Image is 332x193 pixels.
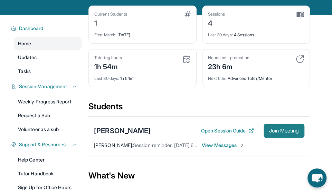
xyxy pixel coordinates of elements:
img: card [182,55,191,63]
div: 1 [94,17,127,28]
button: Session Management [16,83,77,90]
span: Session reminder: [DATE] 6:30 PM [133,142,209,148]
span: Next title : [208,76,227,81]
a: Updates [14,51,82,64]
span: View Messages [202,142,245,149]
div: [DATE] [94,28,191,38]
a: Help Center [14,154,82,166]
span: Dashboard [19,25,44,32]
img: card [296,11,304,18]
a: Weekly Progress Report [14,95,82,108]
div: [PERSON_NAME] [94,126,151,136]
button: Support & Resources [16,141,77,148]
div: 1h 54m [94,61,122,72]
span: Tasks [18,68,31,75]
span: Last 30 days : [94,76,119,81]
div: 1h 54m [94,72,191,81]
span: Support & Resources [19,141,66,148]
span: Updates [18,54,37,61]
img: card [296,55,304,63]
button: Join Meeting [264,124,304,138]
span: Home [18,40,31,47]
a: Tutor Handbook [14,167,82,180]
button: Dashboard [16,25,77,32]
div: What's New [88,160,310,191]
div: 23h 6m [208,61,249,72]
div: Sessions [208,11,225,17]
img: card [184,11,191,17]
div: Advanced Tutor/Mentor [208,72,304,81]
span: [PERSON_NAME] : [94,142,133,148]
img: Chevron-Right [239,143,245,148]
a: Tasks [14,65,82,77]
a: Volunteer as a sub [14,123,82,136]
a: Request a Sub [14,109,82,122]
div: Students [88,101,310,116]
span: Last 30 days : [208,32,233,37]
span: Session Management [19,83,67,90]
a: Home [14,37,82,50]
span: First Match : [94,32,116,37]
div: Hours until promotion [208,55,249,61]
div: 4 [208,17,225,28]
div: 4 Sessions [208,28,304,38]
button: chat-button [307,168,326,187]
span: Join Meeting [269,129,299,133]
button: Open Session Guide [201,127,254,134]
div: Current Students [94,11,127,17]
div: Tutoring hours [94,55,122,61]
